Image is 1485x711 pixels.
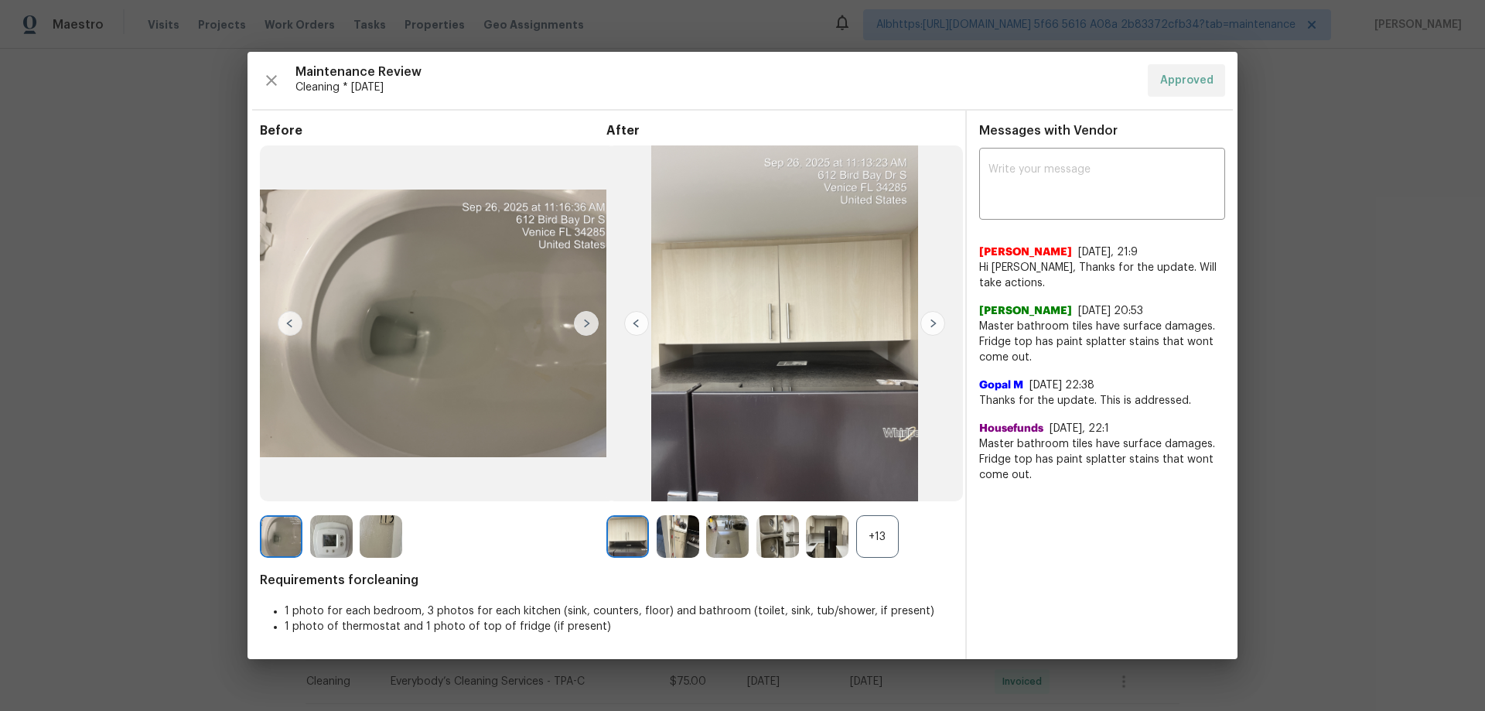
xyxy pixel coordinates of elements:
[1078,306,1143,316] span: [DATE] 20:53
[1078,247,1138,258] span: [DATE], 21:9
[260,573,953,588] span: Requirements for cleaning
[979,244,1072,260] span: [PERSON_NAME]
[1050,423,1109,434] span: [DATE], 22:1
[278,311,302,336] img: left-chevron-button-url
[606,123,953,138] span: After
[979,319,1225,365] span: Master bathroom tiles have surface damages. Fridge top has paint splatter stains that wont come out.
[979,303,1072,319] span: [PERSON_NAME]
[295,80,1135,95] span: Cleaning * [DATE]
[574,311,599,336] img: right-chevron-button-url
[285,619,953,634] li: 1 photo of thermostat and 1 photo of top of fridge (if present)
[624,311,649,336] img: left-chevron-button-url
[1029,380,1094,391] span: [DATE] 22:38
[856,515,899,558] div: +13
[979,421,1043,436] span: Housefunds
[979,125,1118,137] span: Messages with Vendor
[979,436,1225,483] span: Master bathroom tiles have surface damages. Fridge top has paint splatter stains that wont come out.
[979,260,1225,291] span: Hi [PERSON_NAME], Thanks for the update. Will take actions.
[285,603,953,619] li: 1 photo for each bedroom, 3 photos for each kitchen (sink, counters, floor) and bathroom (toilet,...
[260,123,606,138] span: Before
[979,378,1023,393] span: Gopal M
[920,311,945,336] img: right-chevron-button-url
[295,64,1135,80] span: Maintenance Review
[979,393,1225,408] span: Thanks for the update. This is addressed.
